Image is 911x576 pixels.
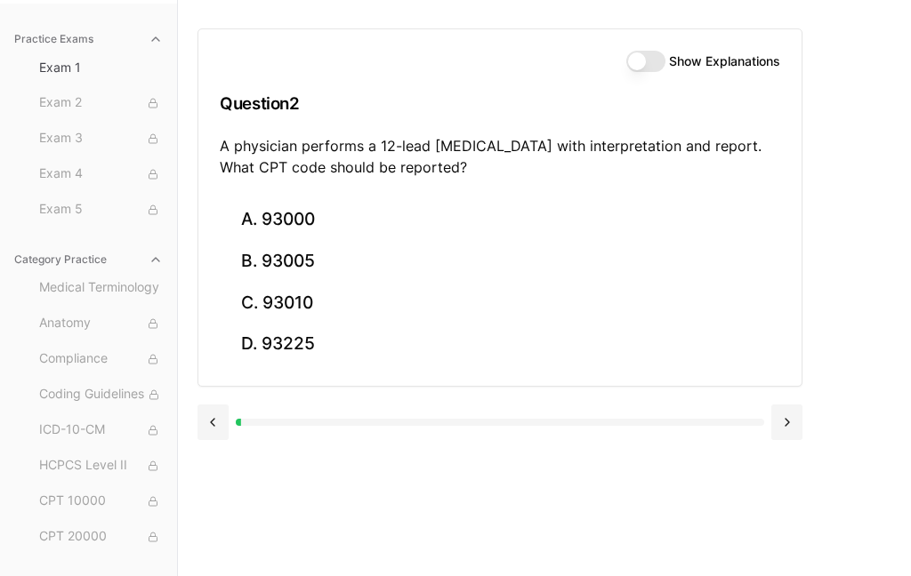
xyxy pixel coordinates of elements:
span: Compliance [39,349,163,369]
button: Compliance [32,345,170,373]
span: Anatomy [39,314,163,333]
button: CPT 20000 [32,523,170,551]
label: Show Explanations [669,55,780,68]
button: Exam 5 [32,196,170,224]
span: CPT 10000 [39,492,163,511]
button: Exam 1 [32,53,170,82]
span: HCPCS Level II [39,456,163,476]
button: C. 93010 [220,282,780,324]
button: Exam 4 [32,160,170,188]
button: Anatomy [32,309,170,338]
span: Exam 1 [39,59,163,76]
button: Medical Terminology [32,274,170,302]
button: D. 93225 [220,324,780,365]
span: Exam 3 [39,129,163,148]
span: Exam 5 [39,200,163,220]
span: Medical Terminology [39,278,163,298]
button: B. 93005 [220,241,780,283]
h3: Question 2 [220,77,780,130]
span: Exam 4 [39,164,163,184]
span: Coding Guidelines [39,385,163,404]
button: Exam 2 [32,89,170,117]
span: CPT 20000 [39,527,163,547]
button: Practice Exams [7,25,170,53]
button: Exam 3 [32,124,170,153]
button: Category Practice [7,245,170,274]
button: A. 93000 [220,199,780,241]
span: Exam 2 [39,93,163,113]
button: Coding Guidelines [32,380,170,409]
button: HCPCS Level II [32,452,170,480]
button: ICD-10-CM [32,416,170,444]
span: ICD-10-CM [39,420,163,440]
button: CPT 10000 [32,487,170,516]
p: A physician performs a 12-lead [MEDICAL_DATA] with interpretation and report. What CPT code shoul... [220,135,780,178]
